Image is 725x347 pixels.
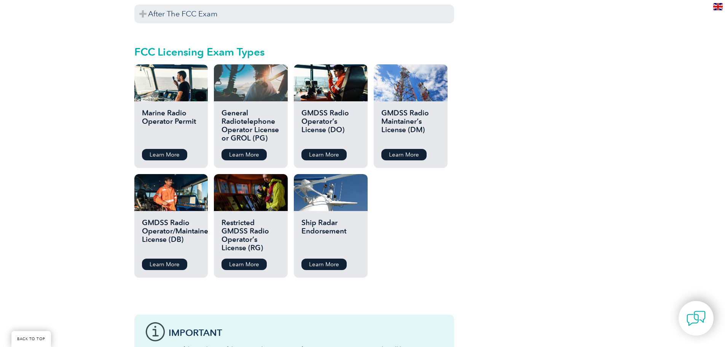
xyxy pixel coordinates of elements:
h2: FCC Licensing Exam Types [134,46,454,58]
h2: GMDSS Radio Operator’s License (DO) [301,109,360,143]
h2: General Radiotelephone Operator License or GROL (PG) [221,109,280,143]
a: Learn More [221,149,267,160]
a: Learn More [301,259,347,270]
a: Learn More [381,149,427,160]
a: Learn More [221,259,267,270]
h3: After The FCC Exam [134,5,454,23]
h2: Ship Radar Endorsement [301,219,360,253]
a: BACK TO TOP [11,331,51,347]
h2: GMDSS Radio Maintainer’s License (DM) [381,109,440,143]
img: en [713,3,723,10]
h3: IMPORTANT [169,328,443,337]
a: Learn More [142,259,187,270]
h2: Restricted GMDSS Radio Operator’s License (RG) [221,219,280,253]
a: Learn More [301,149,347,160]
h2: Marine Radio Operator Permit [142,109,200,143]
img: contact-chat.png [687,309,706,328]
h2: GMDSS Radio Operator/Maintainer License (DB) [142,219,200,253]
a: Learn More [142,149,187,160]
